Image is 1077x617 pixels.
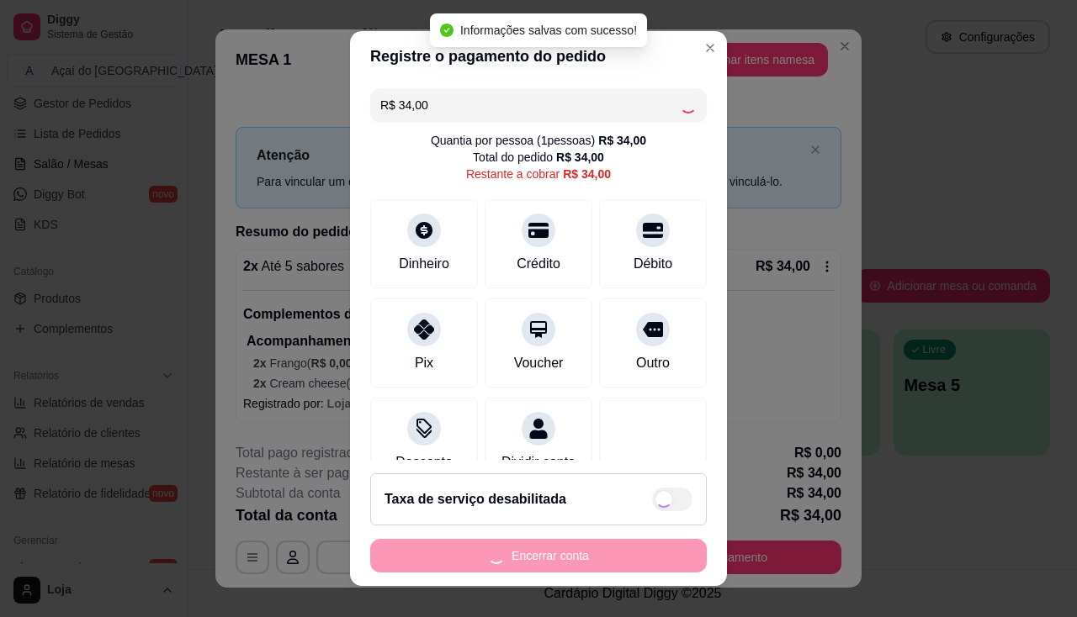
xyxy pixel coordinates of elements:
div: R$ 34,00 [598,132,646,149]
div: Outro [636,353,670,373]
div: Restante a cobrar [466,166,611,182]
input: Ex.: hambúrguer de cordeiro [380,88,680,122]
div: Dinheiro [399,254,449,274]
span: check-circle [440,24,454,37]
div: Crédito [517,254,560,274]
header: Registre o pagamento do pedido [350,31,727,82]
span: Informações salvas com sucesso! [460,24,637,37]
div: Voucher [514,353,564,373]
h2: Taxa de serviço desabilitada [385,489,566,509]
div: Total do pedido [473,149,604,166]
div: Loading [680,97,697,113]
div: Quantia por pessoa ( 1 pessoas) [431,132,646,149]
div: R$ 34,00 [563,166,611,182]
button: Close [697,34,724,61]
div: Pix [415,353,433,373]
div: Dividir conta [501,452,576,472]
div: Débito [634,254,672,274]
div: Desconto [395,452,453,472]
div: R$ 34,00 [556,149,604,166]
